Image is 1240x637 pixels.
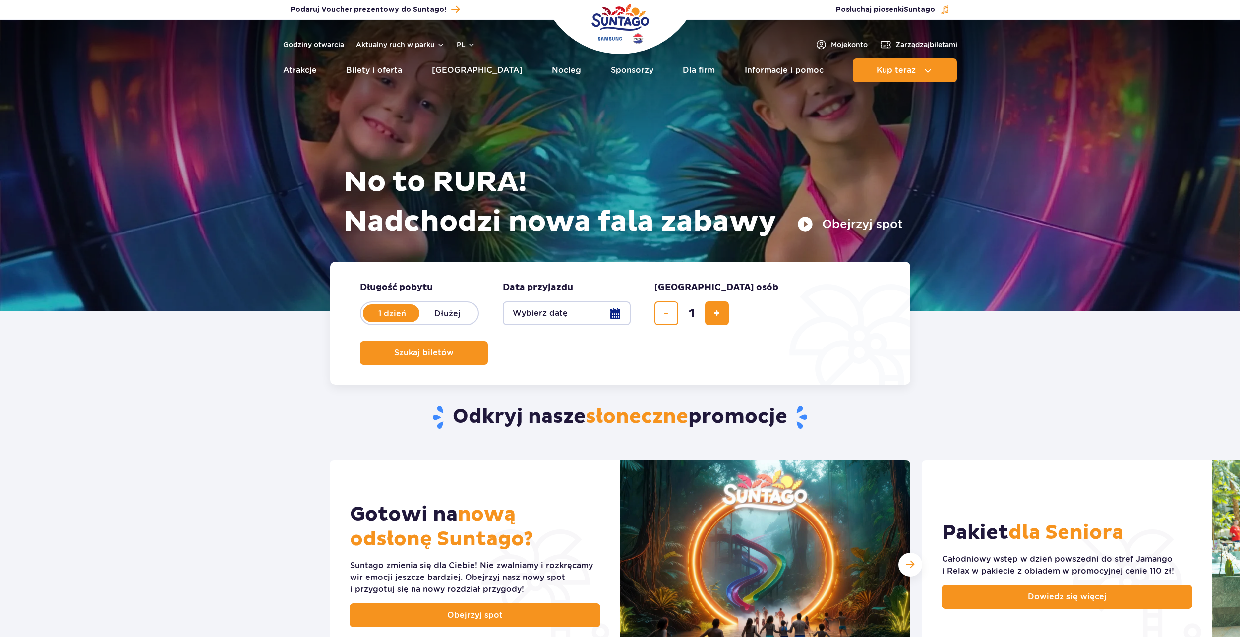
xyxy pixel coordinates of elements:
a: Dla firm [683,58,715,82]
span: nową odsłonę Suntago? [350,502,533,552]
span: Moje konto [831,40,868,50]
h2: Pakiet [942,521,1123,545]
h1: No to RURA! Nadchodzi nowa fala zabawy [344,163,903,242]
button: Aktualny ruch w parku [356,41,445,49]
span: Długość pobytu [360,282,433,293]
span: Kup teraz [877,66,916,75]
button: Wybierz datę [503,301,631,325]
a: Zarządzajbiletami [880,39,957,51]
a: Godziny otwarcia [283,40,344,50]
div: Następny slajd [898,553,922,577]
button: Obejrzyj spot [797,216,903,232]
a: Atrakcje [283,58,317,82]
a: Obejrzyj spot [350,603,600,627]
label: 1 dzień [364,303,420,324]
span: Suntago [904,6,935,13]
span: słoneczne [586,405,688,429]
a: [GEOGRAPHIC_DATA] [432,58,523,82]
a: Sponsorzy [611,58,653,82]
div: Całodniowy wstęp w dzień powszedni do stref Jamango i Relax w pakiecie z obiadem w promocyjnej ce... [942,553,1192,577]
button: Posłuchaj piosenkiSuntago [836,5,950,15]
button: dodaj bilet [705,301,729,325]
span: Zarządzaj biletami [895,40,957,50]
div: Suntago zmienia się dla Ciebie! Nie zwalniamy i rozkręcamy wir emocji jeszcze bardziej. Obejrzyj ... [350,560,600,595]
input: liczba biletów [680,301,704,325]
span: Data przyjazdu [503,282,573,293]
a: Bilety i oferta [346,58,402,82]
span: Posłuchaj piosenki [836,5,935,15]
a: Dowiedz się więcej [942,585,1192,609]
a: Mojekonto [815,39,868,51]
h2: Gotowi na [350,502,600,552]
span: [GEOGRAPHIC_DATA] osób [654,282,778,293]
button: Kup teraz [853,58,957,82]
span: Obejrzyj spot [447,609,503,621]
span: Szukaj biletów [394,348,454,357]
span: dla Seniora [1008,521,1123,545]
a: Podaruj Voucher prezentowy do Suntago! [291,3,460,16]
button: Szukaj biletów [360,341,488,365]
label: Dłużej [419,303,476,324]
form: Planowanie wizyty w Park of Poland [330,262,910,385]
button: pl [457,40,475,50]
a: Nocleg [552,58,581,82]
h2: Odkryj nasze promocje [330,405,910,430]
button: usuń bilet [654,301,678,325]
a: Informacje i pomoc [745,58,824,82]
span: Podaruj Voucher prezentowy do Suntago! [291,5,446,15]
span: Dowiedz się więcej [1028,591,1107,603]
